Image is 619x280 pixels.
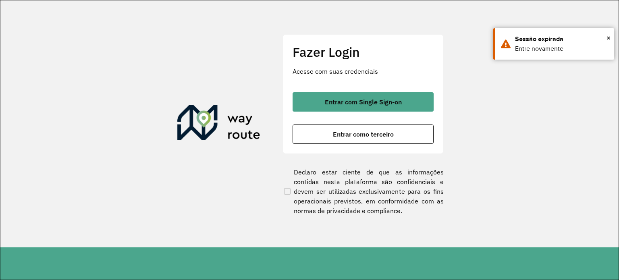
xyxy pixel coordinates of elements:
span: Entrar com Single Sign-on [325,99,402,105]
p: Acesse com suas credenciais [293,66,434,76]
span: Entrar como terceiro [333,131,394,137]
div: Entre novamente [515,44,608,54]
button: button [293,92,434,112]
label: Declaro estar ciente de que as informações contidas nesta plataforma são confidenciais e devem se... [282,167,444,216]
button: button [293,124,434,144]
button: Close [607,32,611,44]
div: Sessão expirada [515,34,608,44]
img: Roteirizador AmbevTech [177,105,260,143]
span: × [607,32,611,44]
h2: Fazer Login [293,44,434,60]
